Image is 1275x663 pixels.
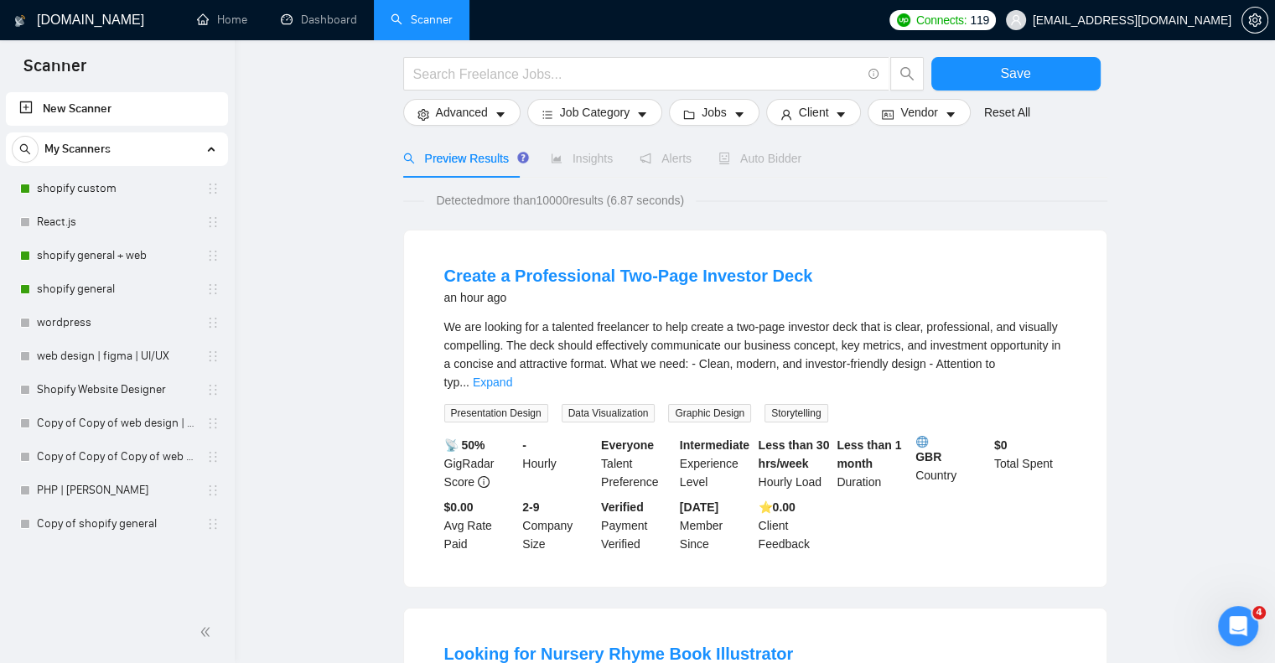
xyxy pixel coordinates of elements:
b: $ 0 [994,438,1008,452]
span: search [403,153,415,164]
span: Graphic Design [668,404,751,422]
a: Create a Professional Two-Page Investor Deck [444,267,813,285]
b: Less than 1 month [837,438,901,470]
iframe: Intercom live chat [1218,606,1258,646]
span: Alerts [640,152,692,165]
span: Auto Bidder [718,152,801,165]
a: wordpress [37,306,196,339]
a: searchScanner [391,13,453,27]
input: Search Freelance Jobs... [413,64,861,85]
span: folder [683,108,695,121]
img: upwork-logo.png [897,13,910,27]
div: Hourly Load [755,436,834,491]
b: Verified [601,500,644,514]
span: Detected more than 10000 results (6.87 seconds) [424,191,696,210]
span: notification [640,153,651,164]
span: bars [542,108,553,121]
span: search [891,66,923,81]
a: web design | figma | UI/UX [37,339,196,373]
a: dashboardDashboard [281,13,357,27]
span: holder [206,249,220,262]
a: shopify custom [37,172,196,205]
span: double-left [200,624,216,640]
button: setting [1241,7,1268,34]
b: ⭐️ 0.00 [759,500,796,514]
div: Experience Level [676,436,755,491]
span: search [13,143,38,155]
b: GBR [915,436,987,464]
span: setting [417,108,429,121]
span: 119 [970,11,988,29]
span: Vendor [900,103,937,122]
a: Expand [473,376,512,389]
a: shopify general [37,272,196,306]
span: caret-down [733,108,745,121]
span: holder [206,316,220,329]
span: Data Visualization [562,404,656,422]
div: Member Since [676,498,755,553]
a: New Scanner [19,92,215,126]
span: Client [799,103,829,122]
span: Jobs [702,103,727,122]
span: user [1010,14,1022,26]
a: Shopify Website Designer [37,373,196,407]
button: userClientcaret-down [766,99,862,126]
a: Copy of Copy of Copy of web design | figma | UI/UX [37,440,196,474]
li: My Scanners [6,132,228,541]
span: holder [206,417,220,430]
img: logo [14,8,26,34]
span: holder [206,282,220,296]
span: holder [206,182,220,195]
a: shopify general + web [37,239,196,272]
div: Tooltip anchor [516,150,531,165]
b: 2-9 [522,500,539,514]
span: info-circle [478,476,490,488]
b: Intermediate [680,438,749,452]
span: My Scanners [44,132,111,166]
span: caret-down [636,108,648,121]
b: [DATE] [680,500,718,514]
a: Reset All [984,103,1030,122]
span: user [780,108,792,121]
b: Everyone [601,438,654,452]
div: Hourly [519,436,598,491]
span: holder [206,383,220,396]
span: caret-down [945,108,956,121]
a: setting [1241,13,1268,27]
b: - [522,438,526,452]
button: barsJob Categorycaret-down [527,99,662,126]
div: Duration [833,436,912,491]
div: Avg Rate Paid [441,498,520,553]
span: area-chart [551,153,562,164]
div: Total Spent [991,436,1070,491]
a: homeHome [197,13,247,27]
span: holder [206,450,220,464]
span: idcard [882,108,894,121]
span: Presentation Design [444,404,548,422]
div: GigRadar Score [441,436,520,491]
a: Copy of shopify general [37,507,196,541]
span: Connects: [916,11,967,29]
span: 4 [1252,606,1266,619]
div: Country [912,436,991,491]
button: search [12,136,39,163]
div: an hour ago [444,287,813,308]
span: caret-down [495,108,506,121]
span: Preview Results [403,152,524,165]
div: We are looking for a talented freelancer to help create a two-page investor deck that is clear, p... [444,318,1066,391]
div: Company Size [519,498,598,553]
span: holder [206,484,220,497]
a: PHP | [PERSON_NAME] [37,474,196,507]
span: Job Category [560,103,630,122]
a: React.js [37,205,196,239]
button: search [890,57,924,91]
a: Looking for Nursery Rhyme Book Illustrator [444,645,794,663]
span: Advanced [436,103,488,122]
span: holder [206,350,220,363]
button: folderJobscaret-down [669,99,759,126]
span: Insights [551,152,613,165]
button: idcardVendorcaret-down [868,99,970,126]
button: settingAdvancedcaret-down [403,99,521,126]
button: Save [931,57,1101,91]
